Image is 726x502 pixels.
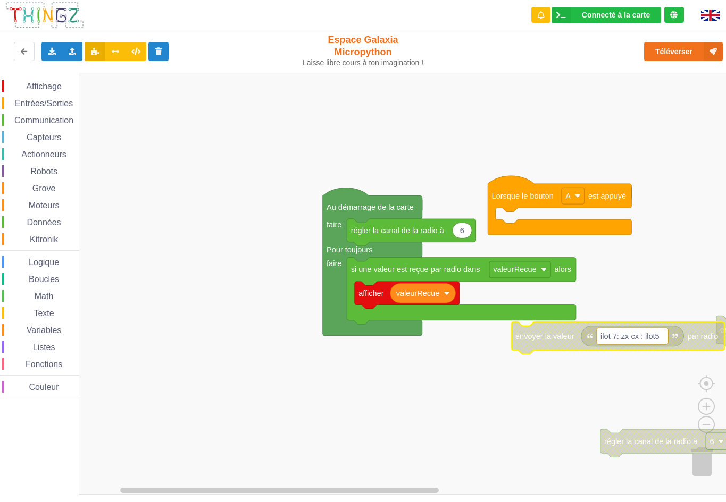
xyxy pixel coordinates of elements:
text: Lorsque le bouton [492,192,554,200]
text: Au démarrage de la carte [327,203,414,211]
text: ilot 7: zx cx : ilot5 [600,332,660,341]
span: Grove [31,184,57,193]
text: valeurRecue [396,289,439,297]
text: afficher [358,289,384,297]
text: faire [327,220,341,229]
text: 6 [460,226,464,235]
span: Couleur [28,382,61,392]
text: régler la canal de la radio à [604,437,698,446]
span: Données [26,218,63,227]
text: si une valeur est reçue par radio dans [351,265,480,274]
span: Affichage [24,82,63,91]
span: Communication [13,116,75,125]
text: est appuyé [588,192,626,200]
div: Tu es connecté au serveur de création de Thingz [664,7,684,23]
span: Robots [29,167,59,176]
span: Listes [31,343,57,352]
text: régler la canal de la radio à [351,226,445,235]
text: par radio [688,332,718,341]
text: envoyer la valeur [515,332,574,341]
span: Capteurs [25,133,63,142]
span: Fonctions [24,360,64,369]
span: Variables [25,326,63,335]
text: faire [327,259,341,268]
img: thingz_logo.png [5,1,85,29]
span: Kitronik [28,235,60,244]
span: Logique [27,258,61,267]
span: Boucles [27,275,61,284]
span: Math [33,292,55,301]
button: Téléverser [644,42,723,61]
span: Moteurs [27,201,61,210]
div: Ta base fonctionne bien ! [552,7,661,23]
span: Texte [32,309,55,318]
div: Espace Galaxia Micropython [302,34,424,67]
text: A [565,192,571,200]
img: gb.png [701,10,720,21]
text: alors [555,265,571,274]
span: Entrées/Sorties [13,99,74,108]
span: Actionneurs [20,150,68,159]
text: 6 [710,437,714,446]
div: Connecté à la carte [582,11,650,19]
div: Laisse libre cours à ton imagination ! [302,58,424,67]
text: valeurRecue [493,265,537,274]
text: Pour toujours [327,245,372,254]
